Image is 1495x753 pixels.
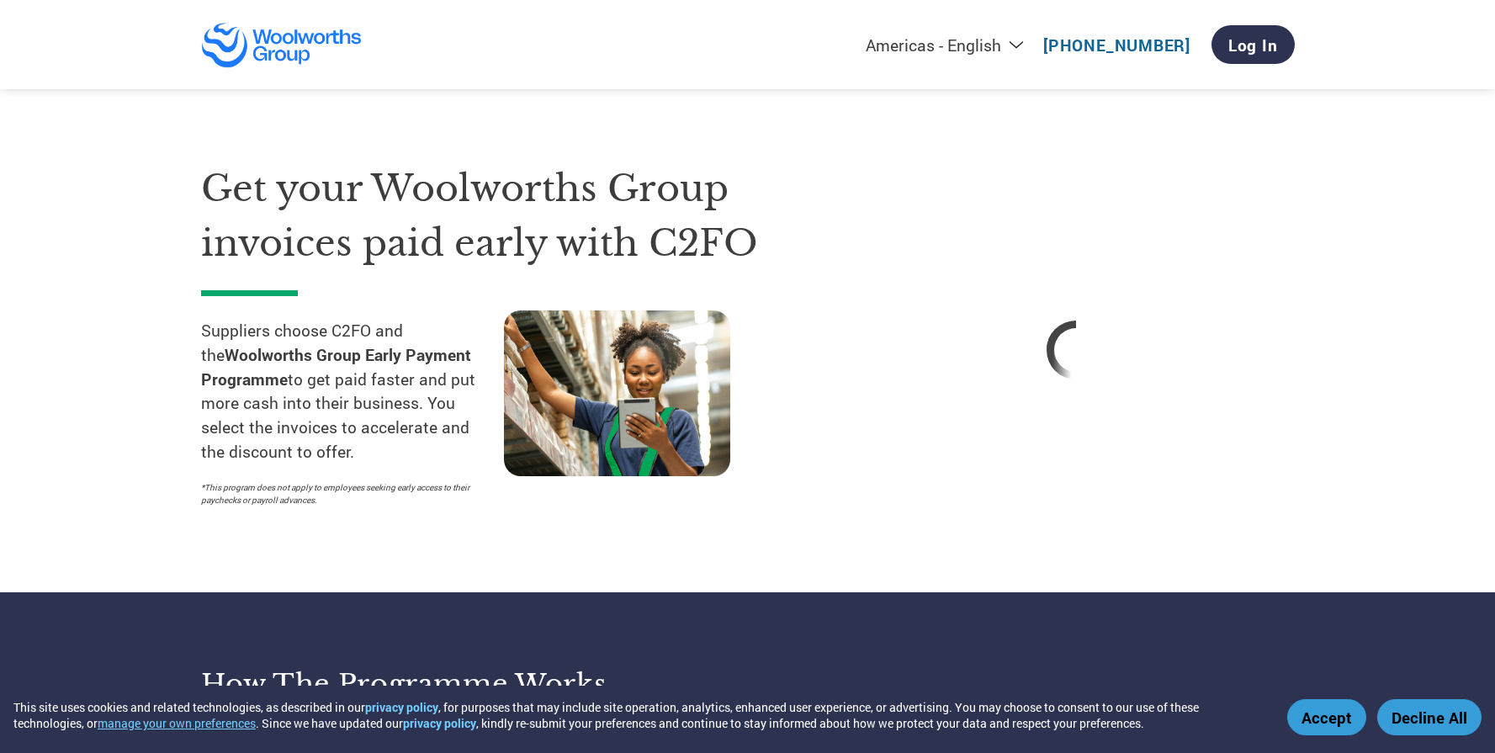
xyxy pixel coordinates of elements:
[201,667,727,701] h3: How the programme works
[201,319,504,464] p: Suppliers choose C2FO and the to get paid faster and put more cash into their business. You selec...
[201,162,807,270] h1: Get your Woolworths Group invoices paid early with C2FO
[201,344,471,390] strong: Woolworths Group Early Payment Programme
[201,22,363,68] img: Woolworths Group
[365,699,438,715] a: privacy policy
[504,310,730,476] img: supply chain worker
[201,481,487,506] p: *This program does not apply to employees seeking early access to their paychecks or payroll adva...
[1211,25,1295,64] a: Log In
[403,715,476,731] a: privacy policy
[98,715,256,731] button: manage your own preferences
[13,699,1263,731] div: This site uses cookies and related technologies, as described in our , for purposes that may incl...
[1287,699,1366,735] button: Accept
[1043,34,1190,56] a: [PHONE_NUMBER]
[1377,699,1482,735] button: Decline All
